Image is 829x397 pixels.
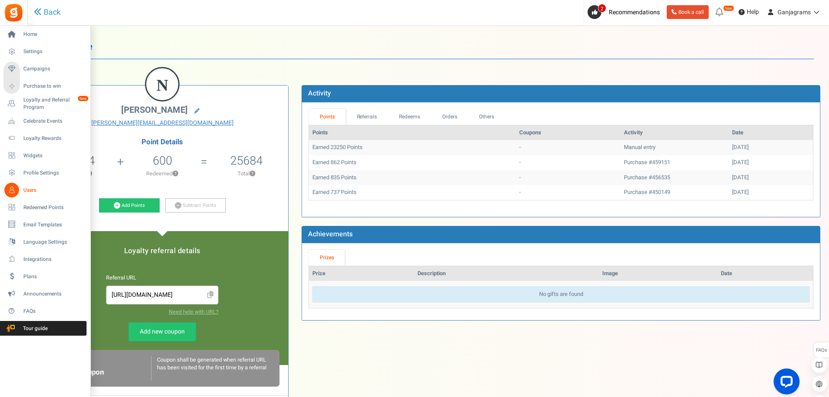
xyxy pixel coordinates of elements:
button: ? [173,171,178,177]
a: Prizes [308,250,345,266]
p: Total [209,170,284,178]
span: Recommendations [609,8,660,17]
span: Profile Settings [23,169,84,177]
span: Ganjagrams [778,8,811,17]
td: - [516,140,620,155]
h6: Referral URL [106,275,218,281]
button: ? [250,171,255,177]
a: FAQs [3,304,87,318]
a: Points [308,109,346,125]
a: [PERSON_NAME][EMAIL_ADDRESS][DOMAIN_NAME] [43,119,282,127]
span: Integrations [23,256,84,263]
a: Announcements [3,286,87,301]
a: Add Points [99,198,160,213]
p: Redeemed [125,170,199,178]
a: Orders [431,109,468,125]
h6: Loyalty Referral Coupon [51,360,151,376]
a: Referrals [346,109,388,125]
span: Email Templates [23,221,84,229]
th: Description [414,266,599,281]
th: Points [309,125,515,140]
div: [DATE] [732,143,810,152]
span: Redeemed Points [23,204,84,211]
span: Loyalty Rewards [23,135,84,142]
span: Plans [23,273,84,280]
a: Campaigns [3,62,87,76]
a: Redeemed Points [3,200,87,215]
span: Settings [23,48,84,55]
th: Date [729,125,813,140]
span: Purchase to win [23,83,84,90]
a: Home [3,27,87,42]
a: Users [3,183,87,197]
h4: Point Details [36,138,288,146]
span: Celebrate Events [23,118,84,125]
th: Date [717,266,813,281]
span: Manual entry [624,143,655,151]
td: Purchase #459151 [620,155,729,170]
a: 2 Recommendations [588,5,663,19]
a: Need help with URL? [169,308,218,316]
a: Email Templates [3,217,87,232]
td: Earned 835 Points [309,170,515,185]
span: Users [23,187,84,194]
td: Earned 862 Points [309,155,515,170]
td: - [516,170,620,185]
div: [DATE] [732,174,810,182]
th: Prize [309,266,414,281]
a: Purchase to win [3,79,87,94]
a: Widgets [3,148,87,163]
a: Integrations [3,252,87,267]
em: New [77,95,89,102]
span: Home [23,31,84,38]
span: Tour guide [4,325,64,332]
span: Click to Copy [203,288,217,303]
a: Loyalty Rewards [3,131,87,146]
span: Announcements [23,290,84,298]
div: [DATE] [732,188,810,197]
a: Help [735,5,762,19]
a: Add new coupon [129,322,196,341]
th: Coupons [516,125,620,140]
h5: 25684 [230,154,263,167]
a: Settings [3,44,87,59]
td: Purchase #456535 [620,170,729,185]
a: Redeems [388,109,431,125]
a: Profile Settings [3,165,87,180]
em: New [723,5,734,11]
span: Campaigns [23,65,84,73]
h5: Loyalty referral details [45,247,280,255]
div: [DATE] [732,159,810,167]
b: Achievements [308,229,353,239]
th: Activity [620,125,729,140]
div: Coupon shall be generated when referral URL has been visited for the first time by a referral [151,356,273,381]
td: Earned 737 Points [309,185,515,200]
th: Image [599,266,717,281]
a: Book a call [667,5,709,19]
a: Subtract Points [165,198,226,213]
span: Help [745,8,759,16]
a: Loyalty and Referral Program New [3,96,87,111]
span: FAQs [23,308,84,315]
td: - [516,185,620,200]
a: Language Settings [3,235,87,249]
a: Others [468,109,505,125]
span: Widgets [23,152,84,159]
a: Celebrate Events [3,114,87,128]
span: 2 [598,4,606,13]
h1: User Profile [42,35,814,59]
td: Earned 23250 Points [309,140,515,155]
span: Language Settings [23,238,84,246]
div: No gifts are found [312,286,810,302]
img: Gratisfaction [4,3,23,22]
figcaption: N [146,68,178,102]
span: [PERSON_NAME] [121,104,188,116]
h5: 600 [153,154,172,167]
td: - [516,155,620,170]
a: Plans [3,269,87,284]
span: Loyalty and Referral Program [23,96,87,111]
b: Activity [308,88,331,98]
td: Purchase #450149 [620,185,729,200]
